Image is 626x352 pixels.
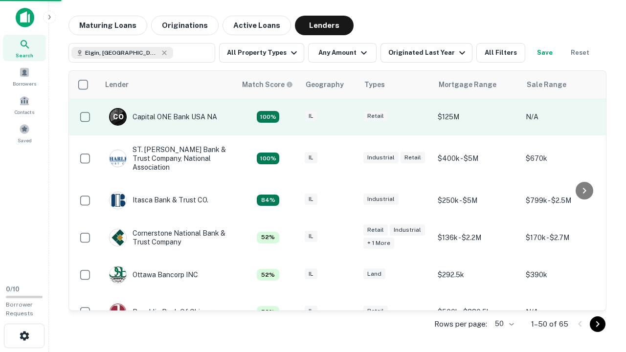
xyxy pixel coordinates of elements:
button: All Property Types [219,43,304,63]
p: 1–50 of 65 [531,318,568,330]
div: Retail [363,306,388,317]
div: Industrial [390,224,425,236]
th: Sale Range [521,71,609,98]
span: Borrower Requests [6,301,33,317]
button: Reset [564,43,596,63]
img: picture [110,266,126,283]
button: Lenders [295,16,354,35]
button: All Filters [476,43,525,63]
div: IL [305,231,317,242]
td: $250k - $5M [433,182,521,219]
h6: Match Score [242,79,291,90]
div: Originated Last Year [388,47,468,59]
th: Mortgage Range [433,71,521,98]
img: picture [110,192,126,209]
p: Rows per page: [434,318,487,330]
div: IL [305,110,317,122]
div: Ottawa Bancorp INC [109,266,198,284]
td: $136k - $2.2M [433,219,521,256]
div: Capital ONE Bank USA NA [109,108,217,126]
div: Capitalize uses an advanced AI algorithm to match your search with the best lender. The match sco... [257,111,279,123]
button: Active Loans [223,16,291,35]
button: Originations [151,16,219,35]
span: Search [16,51,33,59]
td: N/A [521,98,609,135]
div: Retail [363,110,388,122]
th: Types [358,71,433,98]
button: Save your search to get updates of matches that match your search criteria. [529,43,560,63]
img: picture [110,229,126,246]
td: $170k - $2.7M [521,219,609,256]
span: Elgin, [GEOGRAPHIC_DATA], [GEOGRAPHIC_DATA] [85,48,158,57]
td: $799k - $2.5M [521,182,609,219]
button: Go to next page [590,316,605,332]
div: Capitalize uses an advanced AI algorithm to match your search with the best lender. The match sco... [242,79,293,90]
img: picture [110,304,126,320]
div: Sale Range [527,79,566,90]
a: Search [3,35,46,61]
div: Industrial [363,152,399,163]
div: Capitalize uses an advanced AI algorithm to match your search with the best lender. The match sco... [257,232,279,243]
td: $670k [521,135,609,182]
td: N/A [521,293,609,330]
th: Capitalize uses an advanced AI algorithm to match your search with the best lender. The match sco... [236,71,300,98]
div: IL [305,306,317,317]
td: $125M [433,98,521,135]
img: capitalize-icon.png [16,8,34,27]
button: Maturing Loans [68,16,147,35]
td: $400k - $5M [433,135,521,182]
div: Capitalize uses an advanced AI algorithm to match your search with the best lender. The match sco... [257,195,279,206]
div: Lender [105,79,129,90]
div: Retail [401,152,425,163]
div: + 1 more [363,238,394,249]
div: IL [305,152,317,163]
div: Republic Bank Of Chicago [109,303,216,321]
div: Land [363,268,385,280]
td: $390k [521,256,609,293]
td: $292.5k [433,256,521,293]
th: Geography [300,71,358,98]
button: Any Amount [308,43,377,63]
div: 50 [491,317,515,331]
div: Retail [363,224,388,236]
span: Saved [18,136,32,144]
a: Borrowers [3,63,46,89]
a: Saved [3,120,46,146]
div: IL [305,268,317,280]
span: Borrowers [13,80,36,88]
img: picture [110,150,126,167]
th: Lender [99,71,236,98]
div: Itasca Bank & Trust CO. [109,192,208,209]
div: Geography [306,79,344,90]
div: Industrial [363,194,399,205]
div: Types [364,79,385,90]
p: C O [113,112,123,122]
div: Capitalize uses an advanced AI algorithm to match your search with the best lender. The match sco... [257,153,279,164]
div: ST. [PERSON_NAME] Bank & Trust Company, National Association [109,145,226,172]
div: Capitalize uses an advanced AI algorithm to match your search with the best lender. The match sco... [257,306,279,318]
div: IL [305,194,317,205]
div: Capitalize uses an advanced AI algorithm to match your search with the best lender. The match sco... [257,269,279,281]
div: Mortgage Range [439,79,496,90]
button: Originated Last Year [380,43,472,63]
div: Cornerstone National Bank & Trust Company [109,229,226,246]
td: $500k - $880.5k [433,293,521,330]
span: Contacts [15,108,34,116]
iframe: Chat Widget [577,274,626,321]
span: 0 / 10 [6,286,20,293]
a: Contacts [3,91,46,118]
